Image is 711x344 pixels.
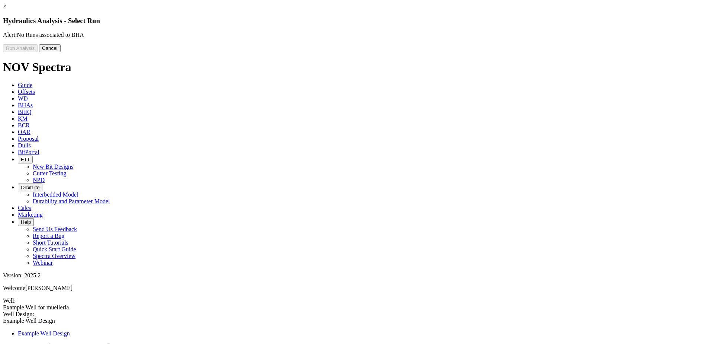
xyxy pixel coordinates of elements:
[18,211,43,218] span: Marketing
[18,330,70,337] a: Example Well Design
[18,122,30,128] span: BCR
[3,60,708,74] h1: NOV Spectra
[33,226,77,232] a: Send Us Feedback
[25,285,73,291] span: [PERSON_NAME]
[18,82,32,88] span: Guide
[3,32,17,38] span: Alert:
[21,157,30,162] span: FTT
[18,142,31,149] span: Dulls
[33,246,76,252] a: Quick Start Guide
[33,233,64,239] a: Report a Bug
[3,297,708,311] span: Well:
[3,32,708,38] p: No Runs associated to BHA
[3,311,708,337] span: Well Design:
[3,285,708,292] p: Welcome
[21,219,31,225] span: Help
[3,272,708,279] div: Version: 2025.2
[3,304,69,310] span: Example Well for muellerla
[18,205,31,211] span: Calcs
[3,17,708,25] h3: Hydraulics Analysis - Select Run
[33,239,68,246] a: Short Tutorials
[18,89,35,95] span: Offsets
[18,109,31,115] span: BitIQ
[18,102,33,108] span: BHAs
[21,185,39,190] span: OrbitLite
[33,198,110,204] a: Durability and Parameter Model
[33,177,45,183] a: NPD
[18,95,28,102] span: WD
[3,318,55,324] span: Example Well Design
[33,170,67,176] a: Cutter Testing
[18,115,28,122] span: KM
[39,44,61,52] button: Cancel
[3,44,38,52] button: Run Analysis
[33,191,78,198] a: Interbedded Model
[33,259,53,266] a: Webinar
[33,163,73,170] a: New Bit Designs
[18,136,39,142] span: Proposal
[18,149,39,155] span: BitPortal
[33,253,75,259] a: Spectra Overview
[3,3,6,9] a: ×
[18,129,30,135] span: OAR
